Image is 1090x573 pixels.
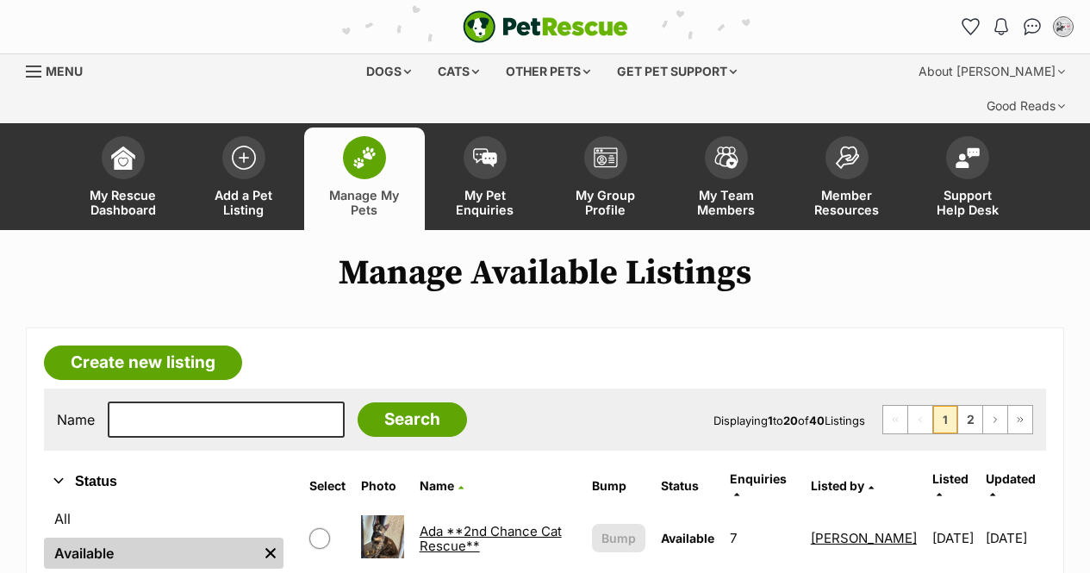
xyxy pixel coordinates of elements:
[907,128,1028,230] a: Support Help Desk
[958,406,982,433] a: Page 2
[1050,13,1077,40] button: My account
[601,529,636,547] span: Bump
[567,188,645,217] span: My Group Profile
[494,54,602,89] div: Other pets
[420,523,562,554] a: Ada **2nd Chance Cat Rescue**
[44,503,283,534] a: All
[835,146,859,169] img: member-resources-icon-8e73f808a243e03378d46382f2149f9095a855e16c252ad45f914b54edf8863c.svg
[44,470,283,493] button: Status
[688,188,765,217] span: My Team Members
[302,465,352,507] th: Select
[1018,13,1046,40] a: Conversations
[808,188,886,217] span: Member Resources
[932,471,969,486] span: Listed
[304,128,425,230] a: Manage My Pets
[463,10,628,43] a: PetRescue
[714,146,738,169] img: team-members-icon-5396bd8760b3fe7c0b43da4ab00e1e3bb1a5d9ba89233759b79545d2d3fc5d0d.svg
[44,346,242,380] a: Create new listing
[666,128,787,230] a: My Team Members
[605,54,749,89] div: Get pet support
[26,54,95,85] a: Menu
[956,147,980,168] img: help-desk-icon-fdf02630f3aa405de69fd3d07c3f3aa587a6932b1a1747fa1d2bba05be0121f9.svg
[956,13,1077,40] ul: Account quick links
[661,531,714,545] span: Available
[987,13,1015,40] button: Notifications
[925,508,984,568] td: [DATE]
[809,414,825,427] strong: 40
[326,188,403,217] span: Manage My Pets
[768,414,773,427] strong: 1
[906,54,1077,89] div: About [PERSON_NAME]
[730,471,787,486] span: translation missing: en.admin.listings.index.attributes.enquiries
[446,188,524,217] span: My Pet Enquiries
[975,89,1077,123] div: Good Reads
[787,128,907,230] a: Member Resources
[1024,18,1042,35] img: chat-41dd97257d64d25036548639549fe6c8038ab92f7586957e7f3b1b290dea8141.svg
[425,128,545,230] a: My Pet Enquiries
[723,508,802,568] td: 7
[882,405,1033,434] nav: Pagination
[420,478,464,493] a: Name
[592,524,645,552] button: Bump
[983,406,1007,433] a: Next page
[811,478,864,493] span: Listed by
[730,471,787,500] a: Enquiries
[354,54,423,89] div: Dogs
[986,508,1044,568] td: [DATE]
[232,146,256,170] img: add-pet-listing-icon-0afa8454b4691262ce3f59096e99ab1cd57d4a30225e0717b998d2c9b9846f56.svg
[986,471,1036,486] span: Updated
[184,128,304,230] a: Add a Pet Listing
[63,128,184,230] a: My Rescue Dashboard
[46,64,83,78] span: Menu
[713,414,865,427] span: Displaying to of Listings
[585,465,652,507] th: Bump
[258,538,283,569] a: Remove filter
[44,538,258,569] a: Available
[654,465,721,507] th: Status
[473,148,497,167] img: pet-enquiries-icon-7e3ad2cf08bfb03b45e93fb7055b45f3efa6380592205ae92323e6603595dc1f.svg
[1055,18,1072,35] img: Naomi Matheson profile pic
[84,188,162,217] span: My Rescue Dashboard
[354,465,411,507] th: Photo
[811,478,874,493] a: Listed by
[358,402,467,437] input: Search
[956,13,984,40] a: Favourites
[361,515,404,558] img: Ada **2nd Chance Cat Rescue**
[545,128,666,230] a: My Group Profile
[986,471,1036,500] a: Updated
[352,146,377,169] img: manage-my-pets-icon-02211641906a0b7f246fdf0571729dbe1e7629f14944591b6c1af311fb30b64b.svg
[594,147,618,168] img: group-profile-icon-3fa3cf56718a62981997c0bc7e787c4b2cf8bcc04b72c1350f741eb67cf2f40e.svg
[994,18,1008,35] img: notifications-46538b983faf8c2785f20acdc204bb7945ddae34d4c08c2a6579f10ce5e182be.svg
[929,188,1006,217] span: Support Help Desk
[111,146,135,170] img: dashboard-icon-eb2f2d2d3e046f16d808141f083e7271f6b2e854fb5c12c21221c1fb7104beca.svg
[205,188,283,217] span: Add a Pet Listing
[933,406,957,433] span: Page 1
[463,10,628,43] img: logo-e224e6f780fb5917bec1dbf3a21bbac754714ae5b6737aabdf751b685950b380.svg
[783,414,798,427] strong: 20
[908,406,932,433] span: Previous page
[420,478,454,493] span: Name
[932,471,969,500] a: Listed
[426,54,491,89] div: Cats
[811,530,917,546] a: [PERSON_NAME]
[57,412,95,427] label: Name
[883,406,907,433] span: First page
[1008,406,1032,433] a: Last page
